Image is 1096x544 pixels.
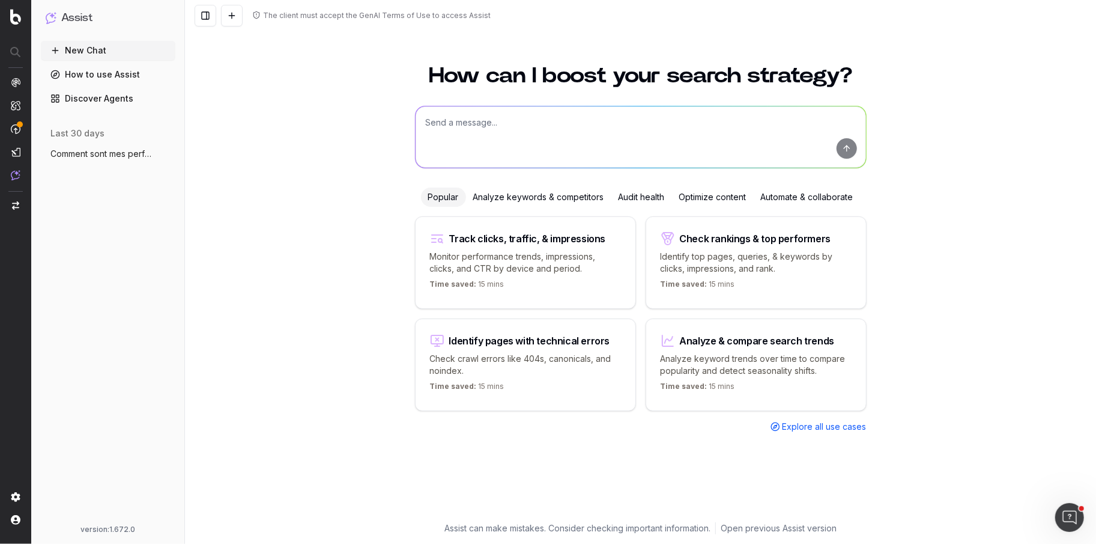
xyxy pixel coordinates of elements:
[430,251,621,275] p: Monitor performance trends, impressions, clicks, and CTR by device and period.
[46,525,171,534] div: version: 1.672.0
[661,382,735,396] p: 15 mins
[50,148,156,160] span: Comment sont mes performances sur le mot
[661,280,735,294] p: 15 mins
[661,251,852,275] p: Identify top pages, queries, & keywords by clicks, impressions, and rank.
[11,147,20,157] img: Studio
[672,188,754,207] div: Optimize content
[421,188,466,207] div: Popular
[11,515,20,525] img: My account
[46,12,56,23] img: Assist
[41,144,175,164] button: Comment sont mes performances sur le mot
[1055,503,1084,532] iframe: Intercom live chat
[41,41,175,60] button: New Chat
[41,89,175,108] a: Discover Agents
[415,65,867,87] h1: How can I boost your search strategy?
[466,188,611,207] div: Analyze keywords & competitors
[430,280,477,289] span: Time saved:
[449,336,610,346] div: Identify pages with technical errors
[10,9,21,25] img: Botify logo
[661,280,707,289] span: Time saved:
[41,65,175,84] a: How to use Assist
[263,11,491,20] div: The client must accept the GenAI Terms of Use to access Assist
[754,188,861,207] div: Automate & collaborate
[721,522,837,534] a: Open previous Assist version
[11,170,20,180] img: Assist
[661,382,707,391] span: Time saved:
[11,100,20,111] img: Intelligence
[11,492,20,502] img: Setting
[444,522,710,534] p: Assist can make mistakes. Consider checking important information.
[430,382,504,396] p: 15 mins
[680,234,831,243] div: Check rankings & top performers
[11,124,20,134] img: Activation
[449,234,606,243] div: Track clicks, traffic, & impressions
[430,353,621,377] p: Check crawl errors like 404s, canonicals, and noindex.
[50,127,104,139] span: last 30 days
[680,336,835,346] div: Analyze & compare search trends
[61,10,92,26] h1: Assist
[783,421,867,433] span: Explore all use cases
[46,10,171,26] button: Assist
[430,382,477,391] span: Time saved:
[11,78,20,87] img: Analytics
[430,280,504,294] p: 15 mins
[661,353,852,377] p: Analyze keyword trends over time to compare popularity and detect seasonality shifts.
[611,188,672,207] div: Audit health
[771,421,867,433] a: Explore all use cases
[12,201,19,210] img: Switch project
